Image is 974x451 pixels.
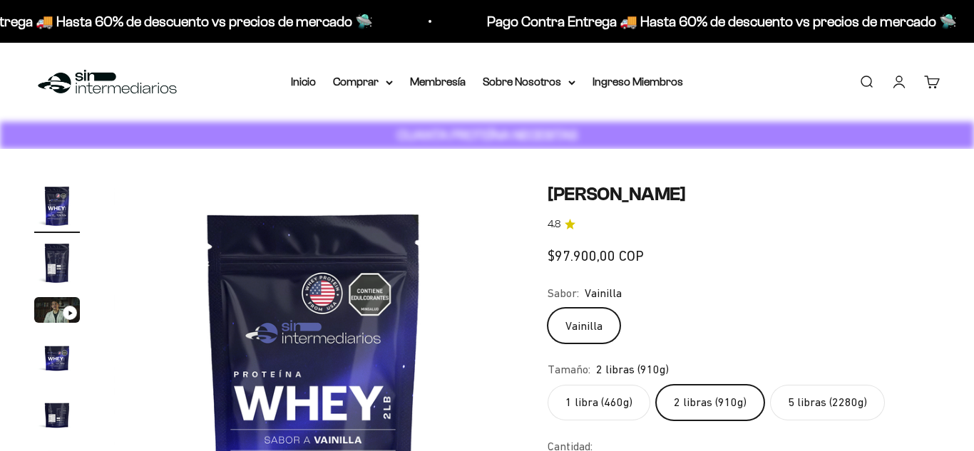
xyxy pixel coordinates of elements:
button: Ir al artículo 3 [34,297,80,327]
strong: CUANTA PROTEÍNA NECESITAS [397,128,578,142]
a: Ingreso Miembros [593,76,683,88]
a: 4.84.8 de 5.0 estrellas [548,217,940,232]
span: Vainilla [585,284,622,303]
button: Ir al artículo 5 [34,391,80,441]
span: 4.8 [548,217,560,232]
legend: Tamaño: [548,361,590,379]
h1: [PERSON_NAME] [548,183,940,205]
a: Membresía [410,76,466,88]
p: Pago Contra Entrega 🚚 Hasta 60% de descuento vs precios de mercado 🛸 [487,10,957,33]
img: Proteína Whey - Vainilla [34,391,80,437]
img: Proteína Whey - Vainilla [34,183,80,229]
a: Inicio [291,76,316,88]
summary: Sobre Nosotros [483,73,575,91]
button: Ir al artículo 1 [34,183,80,233]
sale-price: $97.900,00 COP [548,244,644,267]
summary: Comprar [333,73,393,91]
button: Ir al artículo 2 [34,240,80,290]
legend: Sabor: [548,284,579,303]
button: Ir al artículo 4 [34,334,80,384]
img: Proteína Whey - Vainilla [34,334,80,380]
img: Proteína Whey - Vainilla [34,240,80,286]
span: 2 libras (910g) [596,361,669,379]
